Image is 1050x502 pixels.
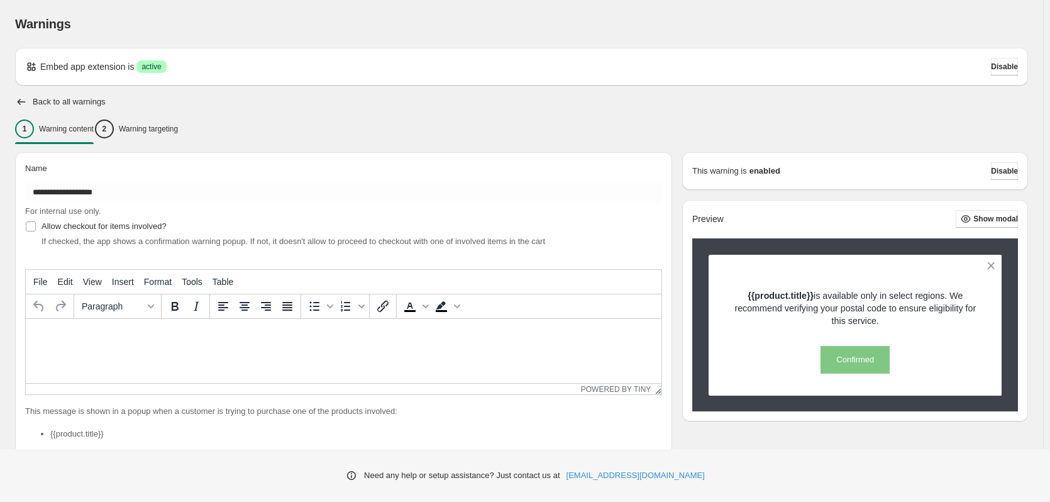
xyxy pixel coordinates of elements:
[991,166,1018,176] span: Disable
[25,164,47,173] span: Name
[50,296,71,317] button: Redo
[112,277,134,287] span: Insert
[277,296,298,317] button: Justify
[991,162,1018,180] button: Disable
[15,120,34,138] div: 1
[692,214,724,225] h2: Preview
[33,277,48,287] span: File
[39,124,94,134] p: Warning content
[15,116,94,142] button: 1Warning content
[95,120,114,138] div: 2
[335,296,367,317] div: Numbered list
[581,385,651,394] a: Powered by Tiny
[973,214,1018,224] span: Show modal
[213,296,234,317] button: Align left
[33,97,106,107] h2: Back to all warnings
[651,384,661,394] div: Resize
[141,62,161,72] span: active
[185,296,207,317] button: Italic
[692,165,747,177] p: This warning is
[82,301,143,311] span: Paragraph
[748,291,814,301] strong: {{product.title}}
[40,60,134,73] p: Embed app extension is
[15,17,71,31] span: Warnings
[25,206,101,216] span: For internal use only.
[25,405,662,418] p: This message is shown in a popup when a customer is trying to purchase one of the products involved:
[956,210,1018,228] button: Show modal
[821,346,890,374] button: Confirmed
[50,428,662,440] li: {{product.title}}
[731,289,980,327] p: is available only in select regions. We recommend verifying your postal code to ensure eligibilit...
[234,296,255,317] button: Align center
[58,277,73,287] span: Edit
[566,469,705,482] a: [EMAIL_ADDRESS][DOMAIN_NAME]
[83,277,102,287] span: View
[991,58,1018,75] button: Disable
[41,237,545,246] span: If checked, the app shows a confirmation warning popup. If not, it doesn't allow to proceed to ch...
[41,221,167,231] span: Allow checkout for items involved?
[95,116,178,142] button: 2Warning targeting
[144,277,172,287] span: Format
[991,62,1018,72] span: Disable
[182,277,202,287] span: Tools
[399,296,431,317] div: Text color
[28,296,50,317] button: Undo
[372,296,394,317] button: Insert/edit link
[77,296,158,317] button: Formats
[119,124,178,134] p: Warning targeting
[164,296,185,317] button: Bold
[431,296,462,317] div: Background color
[255,296,277,317] button: Align right
[304,296,335,317] div: Bullet list
[213,277,233,287] span: Table
[749,165,780,177] strong: enabled
[26,319,661,383] iframe: Rich Text Area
